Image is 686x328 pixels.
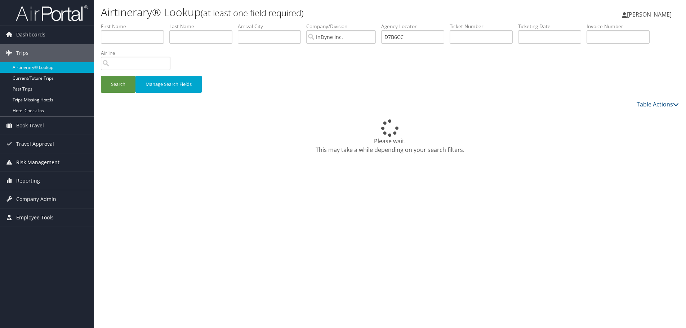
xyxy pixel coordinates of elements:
label: Invoice Number [587,23,655,30]
h1: Airtinerary® Lookup [101,5,486,20]
label: Last Name [169,23,238,30]
label: First Name [101,23,169,30]
a: Table Actions [637,100,679,108]
small: (at least one field required) [201,7,304,19]
span: Company Admin [16,190,56,208]
div: Please wait. This may take a while depending on your search filters. [101,119,679,154]
span: Dashboards [16,26,45,44]
label: Agency Locator [381,23,450,30]
label: Company/Division [306,23,381,30]
span: [PERSON_NAME] [627,10,672,18]
button: Search [101,76,135,93]
span: Trips [16,44,28,62]
span: Reporting [16,172,40,190]
a: [PERSON_NAME] [622,4,679,25]
span: Employee Tools [16,209,54,227]
label: Airline [101,49,176,57]
span: Risk Management [16,153,59,171]
img: airportal-logo.png [16,5,88,22]
label: Arrival City [238,23,306,30]
button: Manage Search Fields [135,76,202,93]
span: Book Travel [16,117,44,135]
span: Travel Approval [16,135,54,153]
label: Ticketing Date [518,23,587,30]
label: Ticket Number [450,23,518,30]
